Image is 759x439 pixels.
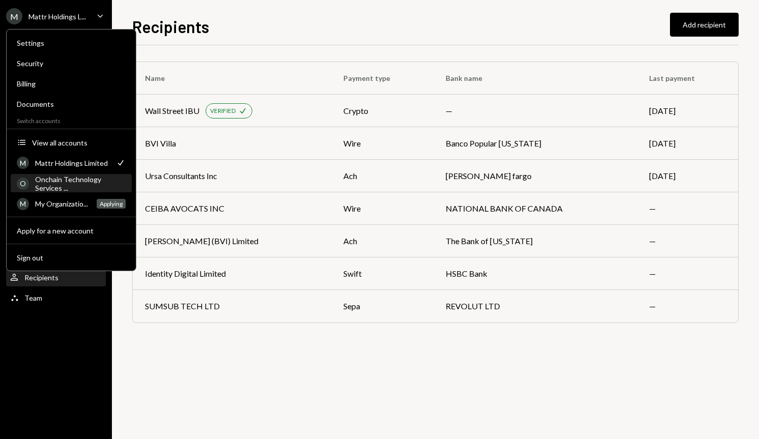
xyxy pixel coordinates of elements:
td: — [637,290,738,323]
div: [PERSON_NAME] (BVI) Limited [145,235,258,247]
th: Bank name [433,62,637,95]
a: Recipients [6,268,106,286]
div: Switch accounts [7,115,136,125]
div: wire [343,137,421,150]
td: [DATE] [637,95,738,127]
div: Wall Street IBU [145,105,199,117]
td: [DATE] [637,127,738,160]
th: Last payment [637,62,738,95]
div: Settings [17,39,126,47]
a: Security [11,54,132,72]
div: O [17,178,29,190]
button: Add recipient [670,13,739,37]
h1: Recipients [132,16,209,37]
td: [PERSON_NAME] fargo [433,160,637,192]
div: Mattr Holdings L... [28,12,86,21]
td: REVOLUT LTD [433,290,637,323]
a: MMy Organizatio...Applying [11,194,132,213]
td: HSBC Bank [433,257,637,290]
td: [DATE] [637,160,738,192]
div: BVI Villa [145,137,176,150]
a: OOnchain Technology Services ... [11,174,132,192]
div: Identity Digital Limited [145,268,226,280]
div: My Organizatio... [35,199,91,208]
div: Applying [97,199,126,209]
div: Ursa Consultants Inc [145,170,217,182]
button: View all accounts [11,134,132,152]
td: The Bank of [US_STATE] [433,225,637,257]
div: Security [17,59,126,68]
div: SUMSUB TECH LTD [145,300,220,312]
td: Banco Popular [US_STATE] [433,127,637,160]
div: Billing [17,79,126,88]
div: View all accounts [32,138,126,147]
div: ach [343,235,421,247]
div: CEIBA AVOCATS INC [145,202,224,215]
div: Documents [17,100,126,108]
div: Onchain Technology Services ... [35,175,126,192]
div: wire [343,202,421,215]
a: Billing [11,74,132,93]
div: M [17,198,29,210]
td: — [433,95,637,127]
div: M [6,8,22,24]
td: — [637,192,738,225]
th: Name [133,62,331,95]
button: Apply for a new account [11,222,132,240]
div: ach [343,170,421,182]
div: sepa [343,300,421,312]
div: Team [24,294,42,302]
button: Sign out [11,249,132,267]
a: Settings [11,34,132,52]
th: Payment type [331,62,433,95]
td: — [637,257,738,290]
a: Documents [11,95,132,113]
div: Sign out [17,253,126,262]
td: — [637,225,738,257]
div: M [17,157,29,169]
div: Recipients [24,273,59,282]
div: swift [343,268,421,280]
div: crypto [343,105,421,117]
div: Mattr Holdings Limited [35,159,109,167]
div: Apply for a new account [17,226,126,235]
div: VERIFIED [210,107,236,115]
a: Team [6,288,106,307]
td: NATIONAL BANK OF CANADA [433,192,637,225]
